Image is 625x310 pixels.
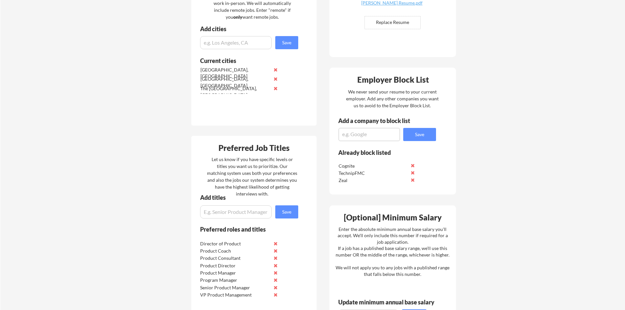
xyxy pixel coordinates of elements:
[403,128,436,141] button: Save
[200,240,269,247] div: Director of Product
[200,58,291,64] div: Current cities
[200,26,300,32] div: Add cities
[332,214,454,221] div: [Optional] Minimum Salary
[345,88,439,109] div: We never send your resume to your current employer. Add any other companies you want us to avoid ...
[207,156,297,197] div: Let us know if you have specific levels or titles you want us to prioritize. Our matching system ...
[338,118,420,124] div: Add a company to block list
[200,292,269,298] div: VP Product Management
[275,36,298,49] button: Save
[200,195,293,200] div: Add titles
[193,144,315,152] div: Preferred Job Titles
[200,284,269,291] div: Senior Product Manager
[353,1,431,11] a: [PERSON_NAME] Resume.pdf
[200,248,269,254] div: Product Coach
[275,205,298,218] button: Save
[200,76,270,89] div: [GEOGRAPHIC_DATA], [GEOGRAPHIC_DATA]
[338,150,427,155] div: Already block listed
[200,226,289,232] div: Preferred roles and titles
[339,177,408,184] div: Zeal
[200,255,269,261] div: Product Consultant
[353,1,431,5] div: [PERSON_NAME] Resume.pdf
[200,36,272,49] input: e.g. Los Angeles, CA
[200,85,270,98] div: The [GEOGRAPHIC_DATA], [GEOGRAPHIC_DATA]
[200,262,269,269] div: Product Director
[200,270,269,276] div: Product Manager
[200,205,272,218] input: E.g. Senior Product Manager
[339,163,408,169] div: Cognite
[339,170,408,176] div: TechnipFMC
[336,226,449,278] div: Enter the absolute minimum annual base salary you'll accept. We'll only include this number if re...
[233,14,242,20] strong: only
[200,277,269,283] div: Program Manager
[332,76,454,84] div: Employer Block List
[200,67,270,79] div: [GEOGRAPHIC_DATA], [GEOGRAPHIC_DATA]
[338,299,437,305] div: Update minimum annual base salary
